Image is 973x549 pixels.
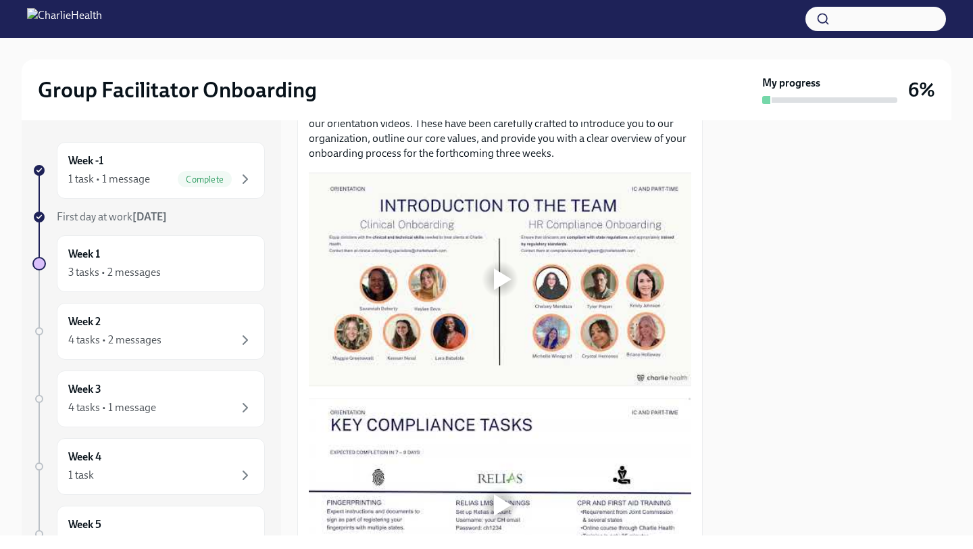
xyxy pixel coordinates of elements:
[27,8,102,30] img: CharlieHealth
[32,438,265,495] a: Week 41 task
[32,235,265,292] a: Week 13 tasks • 2 messages
[32,303,265,360] a: Week 24 tasks • 2 messages
[762,76,820,91] strong: My progress
[68,172,150,187] div: 1 task • 1 message
[68,314,101,329] h6: Week 2
[178,174,232,185] span: Complete
[57,210,167,223] span: First day at work
[309,101,691,161] p: We are delighted to have you with us. As an initial step, we kindly ask you to watch our orientat...
[68,450,101,464] h6: Week 4
[132,210,167,223] strong: [DATE]
[68,400,156,415] div: 4 tasks • 1 message
[908,78,935,102] h3: 6%
[68,265,161,280] div: 3 tasks • 2 messages
[68,468,94,483] div: 1 task
[32,210,265,224] a: First day at work[DATE]
[32,371,265,427] a: Week 34 tasks • 1 message
[32,142,265,199] a: Week -11 task • 1 messageComplete
[68,382,101,397] h6: Week 3
[68,517,101,532] h6: Week 5
[68,247,100,262] h6: Week 1
[68,153,103,168] h6: Week -1
[68,333,161,348] div: 4 tasks • 2 messages
[38,76,317,103] h2: Group Facilitator Onboarding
